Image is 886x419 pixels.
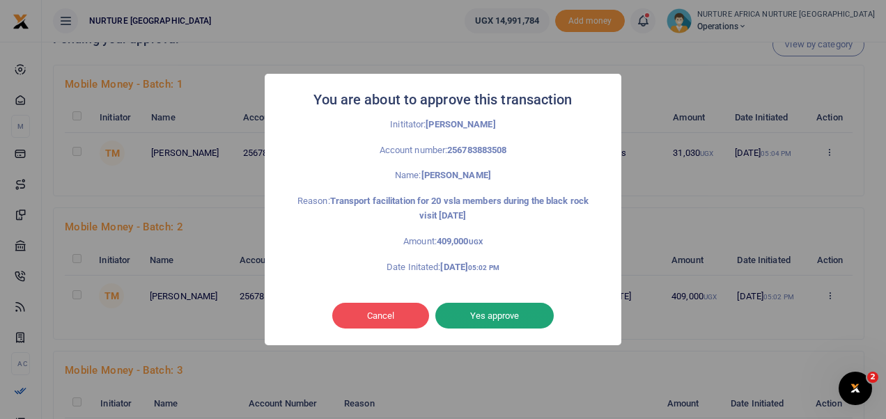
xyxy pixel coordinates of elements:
button: Yes approve [435,303,554,329]
h2: You are about to approve this transaction [313,88,572,112]
button: Cancel [332,303,429,329]
strong: [PERSON_NAME] [426,119,495,129]
p: Amount: [295,235,591,249]
span: 2 [867,372,878,383]
iframe: Intercom live chat [839,372,872,405]
strong: [DATE] [440,262,499,272]
strong: [PERSON_NAME] [421,170,491,180]
p: Name: [295,168,591,183]
p: Reason: [295,194,591,223]
p: Inititator: [295,118,591,132]
p: Date Initated: [295,260,591,275]
small: UGX [469,238,483,246]
p: Account number: [295,143,591,158]
strong: 256783883508 [447,145,506,155]
small: 05:02 PM [468,264,499,271]
strong: Transport facilitation for 20 vsla members during the black rock visit [DATE] [330,196,589,221]
strong: 409,000 [437,236,483,246]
